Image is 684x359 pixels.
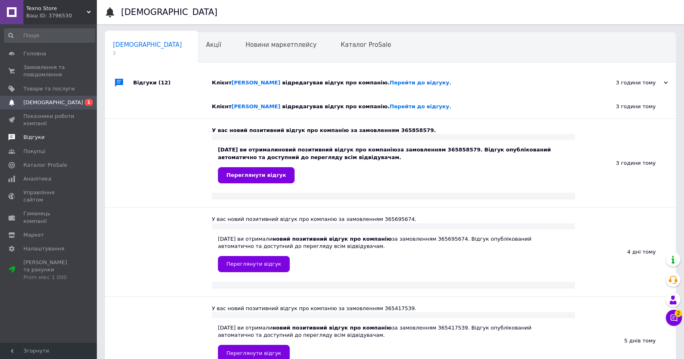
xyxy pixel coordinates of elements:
[245,41,316,48] span: Новини маркетплейсу
[575,95,676,118] div: 3 години тому
[232,103,280,109] a: [PERSON_NAME]
[23,210,75,225] span: Гаманець компанії
[272,236,392,242] b: новий позитивний відгук про компанію
[23,259,75,281] span: [PERSON_NAME] та рахунки
[282,80,451,86] span: відредагував відгук про компанію.
[23,134,44,141] span: Відгуки
[113,50,182,56] span: 2
[212,127,575,134] div: У вас новий позитивний відгук про компанію за замовленням 365858579.
[390,103,452,109] a: Перейти до відгуку.
[4,28,95,43] input: Пошук
[278,147,397,153] b: новий позитивний відгук про компанію
[226,350,281,356] span: Переглянути відгук
[159,80,171,86] span: (12)
[212,216,575,223] div: У вас новий позитивний відгук про компанію за замовленням 365695674.
[121,7,218,17] h1: [DEMOGRAPHIC_DATA]
[23,274,75,281] div: Prom мікс 1 000
[23,175,51,183] span: Аналітика
[133,71,212,95] div: Відгуки
[23,99,83,106] span: [DEMOGRAPHIC_DATA]
[26,5,87,12] span: Texno Store
[675,310,682,317] span: 2
[282,103,451,109] span: відредагував відгук про компанію.
[390,80,452,86] a: Перейти до відгуку.
[212,80,451,86] span: Клієнт
[218,167,295,183] a: Переглянути відгук
[23,231,44,239] span: Маркет
[226,261,281,267] span: Переглянути відгук
[23,50,46,57] span: Головна
[212,305,575,312] div: У вас новий позитивний відгук про компанію за замовленням 365417539.
[575,119,676,207] div: 3 години тому
[666,310,682,326] button: Чат з покупцем2
[272,325,392,331] b: новий позитивний відгук про компанію
[587,79,668,86] div: 3 години тому
[23,189,75,204] span: Управління сайтом
[23,85,75,92] span: Товари та послуги
[218,235,569,272] div: [DATE] ви отримали за замовленням 365695674. Відгук опублікований автоматично та доступний до пер...
[23,148,45,155] span: Покупці
[212,103,451,109] span: Клієнт
[85,99,93,106] span: 1
[341,41,391,48] span: Каталог ProSale
[23,162,67,169] span: Каталог ProSale
[218,146,569,183] div: [DATE] ви отримали за замовленням 365858579. Відгук опублікований автоматично та доступний до пер...
[575,208,676,296] div: 4 дні тому
[218,256,290,272] a: Переглянути відгук
[23,113,75,127] span: Показники роботи компанії
[26,12,97,19] div: Ваш ID: 3796530
[23,245,65,252] span: Налаштування
[113,41,182,48] span: [DEMOGRAPHIC_DATA]
[206,41,222,48] span: Акції
[226,172,286,178] span: Переглянути відгук
[23,64,75,78] span: Замовлення та повідомлення
[232,80,280,86] a: [PERSON_NAME]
